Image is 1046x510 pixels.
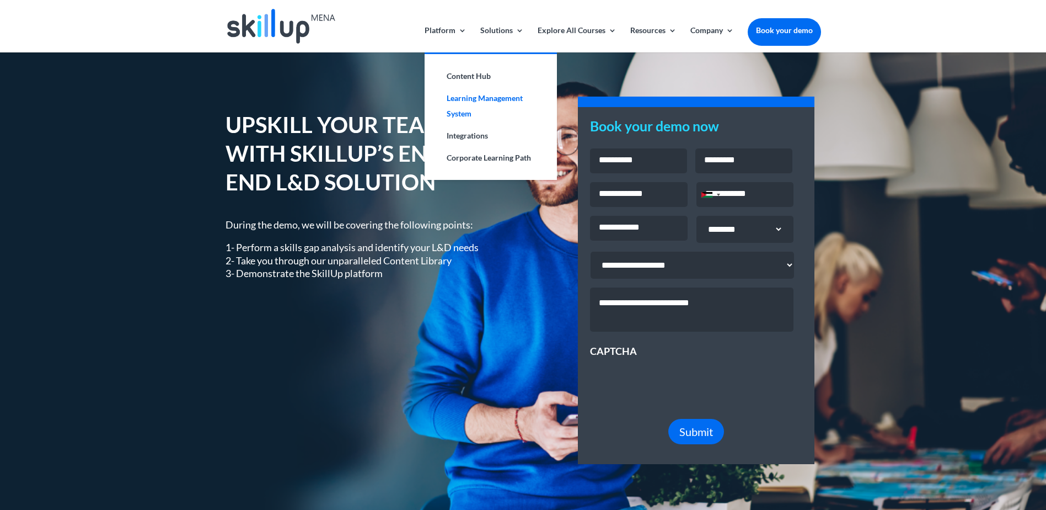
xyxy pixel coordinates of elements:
[590,119,802,139] h3: Book your demo now
[991,457,1046,510] div: Widget de chat
[690,26,734,52] a: Company
[748,18,821,42] a: Book your demo
[227,9,335,44] img: Skillup Mena
[226,241,507,280] p: 1- Perform a skills gap analysis and identify your L&D needs 2- Take you through our unparalleled...
[590,358,758,401] iframe: reCAPTCHA
[991,457,1046,510] iframe: Chat Widget
[436,65,546,87] a: Content Hub
[436,87,546,125] a: Learning Management System
[590,345,637,358] label: CAPTCHA
[226,110,507,202] h1: UPSKILL YOUR TEAMS WITH SKILLUP’S END-TO-END L&D SOLUTION
[630,26,677,52] a: Resources
[668,419,724,444] button: Submit
[538,26,616,52] a: Explore All Courses
[697,183,723,206] div: Selected country
[679,425,713,438] span: Submit
[436,147,546,169] a: Corporate Learning Path
[436,125,546,147] a: Integrations
[226,219,507,280] div: During the demo, we will be covering the following points:
[480,26,524,52] a: Solutions
[425,26,466,52] a: Platform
